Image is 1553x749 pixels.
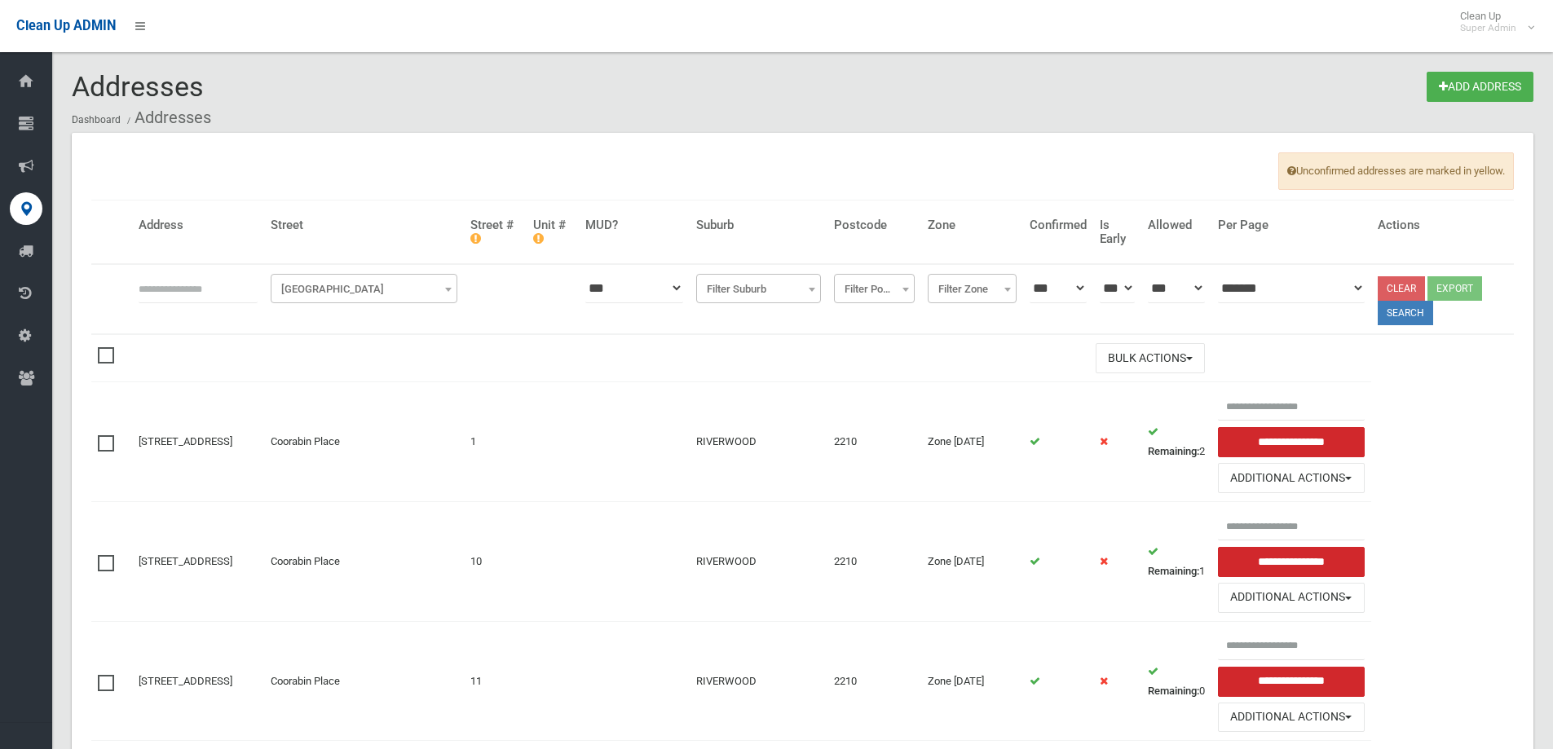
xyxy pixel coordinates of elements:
[464,621,527,741] td: 11
[1148,445,1199,457] strong: Remaining:
[1218,218,1365,232] h4: Per Page
[827,502,921,622] td: 2210
[139,675,232,687] a: [STREET_ADDRESS]
[1141,621,1211,741] td: 0
[264,382,464,502] td: Coorabin Place
[1378,276,1425,301] a: Clear
[1378,301,1433,325] button: Search
[1100,218,1135,245] h4: Is Early
[690,502,827,622] td: RIVERWOOD
[838,278,911,301] span: Filter Postcode
[928,274,1017,303] span: Filter Zone
[834,274,915,303] span: Filter Postcode
[123,103,211,133] li: Addresses
[690,382,827,502] td: RIVERWOOD
[464,502,527,622] td: 10
[464,382,527,502] td: 1
[827,382,921,502] td: 2210
[700,278,817,301] span: Filter Suburb
[1096,343,1205,373] button: Bulk Actions
[1427,72,1533,102] a: Add Address
[271,218,457,232] h4: Street
[696,218,821,232] h4: Suburb
[271,274,457,303] span: Filter Street
[533,218,572,245] h4: Unit #
[1460,22,1516,34] small: Super Admin
[1452,10,1533,34] span: Clean Up
[1030,218,1087,232] h4: Confirmed
[690,621,827,741] td: RIVERWOOD
[834,218,915,232] h4: Postcode
[827,621,921,741] td: 2210
[1218,463,1365,493] button: Additional Actions
[921,502,1023,622] td: Zone [DATE]
[470,218,520,245] h4: Street #
[1148,685,1199,697] strong: Remaining:
[696,274,821,303] span: Filter Suburb
[1141,382,1211,502] td: 2
[1218,703,1365,733] button: Additional Actions
[1141,502,1211,622] td: 1
[585,218,683,232] h4: MUD?
[1148,565,1199,577] strong: Remaining:
[1278,152,1514,190] span: Unconfirmed addresses are marked in yellow.
[928,218,1017,232] h4: Zone
[1427,276,1482,301] button: Export
[139,435,232,447] a: [STREET_ADDRESS]
[921,382,1023,502] td: Zone [DATE]
[275,278,453,301] span: Filter Street
[921,621,1023,741] td: Zone [DATE]
[932,278,1013,301] span: Filter Zone
[139,218,258,232] h4: Address
[1148,218,1205,232] h4: Allowed
[264,621,464,741] td: Coorabin Place
[139,555,232,567] a: [STREET_ADDRESS]
[16,18,116,33] span: Clean Up ADMIN
[72,70,204,103] span: Addresses
[72,114,121,126] a: Dashboard
[1378,218,1508,232] h4: Actions
[264,502,464,622] td: Coorabin Place
[1218,583,1365,613] button: Additional Actions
